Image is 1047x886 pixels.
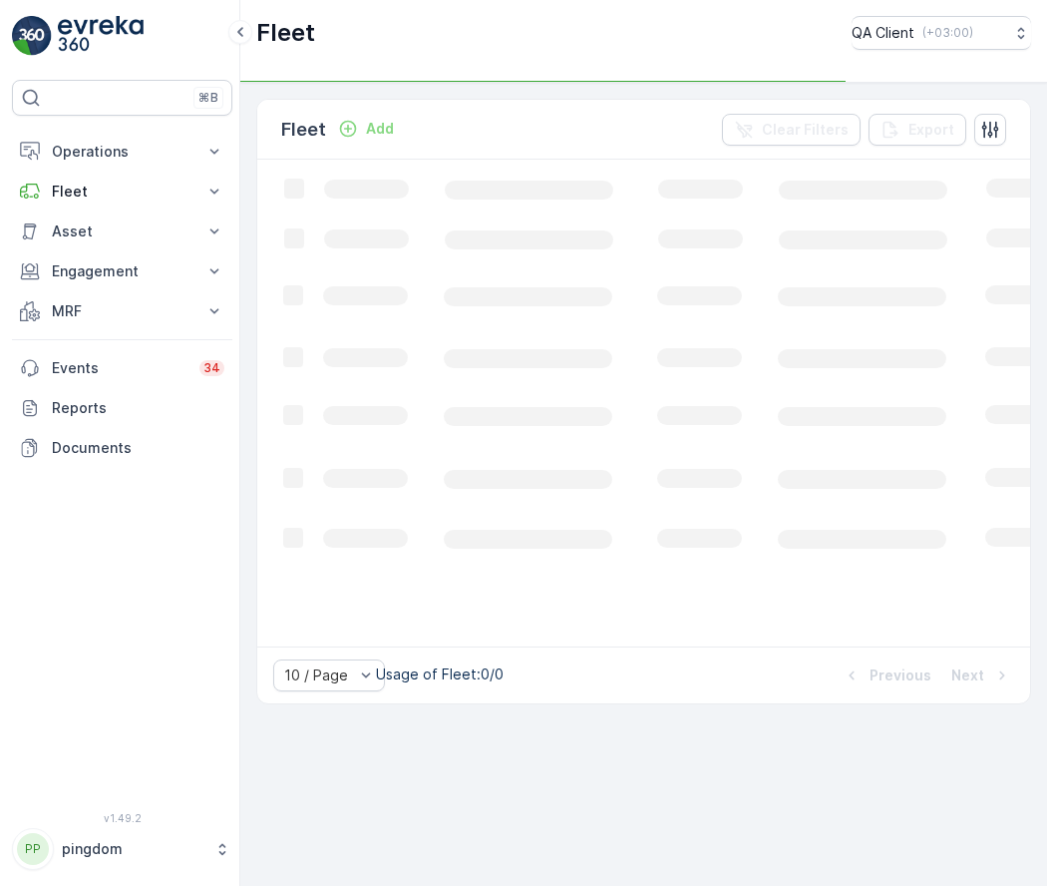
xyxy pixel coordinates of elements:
[256,17,315,49] p: Fleet
[908,120,954,140] p: Export
[330,117,402,141] button: Add
[12,348,232,388] a: Events34
[52,438,224,458] p: Documents
[12,212,232,251] button: Asset
[852,23,914,43] p: QA Client
[840,664,933,687] button: Previous
[12,428,232,468] a: Documents
[52,358,187,378] p: Events
[281,116,326,144] p: Fleet
[203,360,220,376] p: 34
[52,261,192,281] p: Engagement
[870,665,931,685] p: Previous
[869,114,966,146] button: Export
[12,812,232,824] span: v 1.49.2
[762,120,849,140] p: Clear Filters
[949,664,1014,687] button: Next
[62,839,204,859] p: pingdom
[12,828,232,870] button: PPpingdom
[52,182,192,202] p: Fleet
[52,221,192,241] p: Asset
[12,132,232,172] button: Operations
[852,16,1031,50] button: QA Client(+03:00)
[12,388,232,428] a: Reports
[17,833,49,865] div: PP
[922,25,973,41] p: ( +03:00 )
[12,291,232,331] button: MRF
[951,665,984,685] p: Next
[722,114,861,146] button: Clear Filters
[52,301,192,321] p: MRF
[12,16,52,56] img: logo
[52,398,224,418] p: Reports
[376,664,504,684] p: Usage of Fleet : 0/0
[12,251,232,291] button: Engagement
[12,172,232,212] button: Fleet
[58,16,144,56] img: logo_light-DOdMpM7g.png
[366,119,394,139] p: Add
[52,142,192,162] p: Operations
[198,90,218,106] p: ⌘B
